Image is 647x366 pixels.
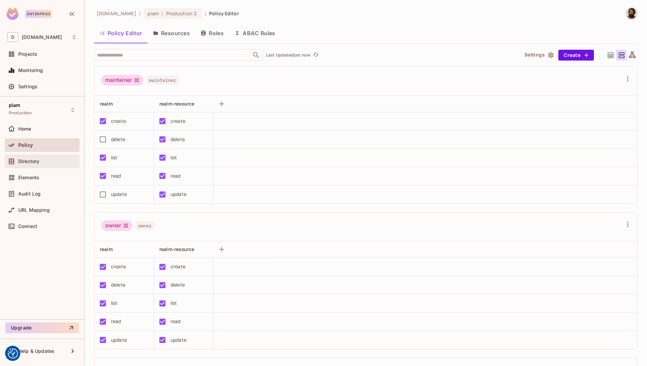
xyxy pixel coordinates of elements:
[111,172,121,180] div: read
[9,110,32,116] span: Production
[148,10,159,17] span: piam
[18,348,54,354] span: Help & Updates
[229,25,281,42] button: ABAC Rules
[18,175,39,180] span: Elements
[312,51,320,59] button: refresh
[111,299,118,307] div: list
[111,136,125,143] div: delete
[111,281,125,289] div: delete
[171,281,185,289] div: delete
[171,299,177,307] div: list
[7,32,18,42] span: D
[626,8,637,19] img: Chilla, Dominik
[111,154,118,161] div: list
[313,52,319,59] span: refresh
[111,190,127,198] div: update
[139,10,141,17] li: /
[18,159,39,164] span: Directory
[171,336,186,344] div: update
[5,322,79,333] button: Upgrade
[171,318,181,325] div: read
[111,318,121,325] div: read
[111,263,126,270] div: create
[148,25,195,42] button: Resources
[97,10,136,17] span: the active workspace
[18,191,41,197] span: Audit Log
[205,10,206,17] li: /
[171,117,185,125] div: create
[171,172,181,180] div: read
[25,10,52,18] div: Enterprise
[18,68,43,73] span: Monitoring
[100,101,113,107] span: realm
[111,117,126,125] div: create
[18,126,31,132] span: Home
[522,50,556,61] button: Settings
[8,348,18,359] img: Revisit consent button
[18,142,33,148] span: Policy
[18,207,50,213] span: URL Mapping
[100,246,113,252] span: realm
[6,7,19,20] img: SReyMgAAAABJRU5ErkJggg==
[18,84,38,89] span: Settings
[18,224,37,229] span: Connect
[171,190,186,198] div: update
[195,25,229,42] button: Roles
[9,102,21,108] span: piam
[209,10,239,17] span: Policy Editor
[111,336,127,344] div: update
[171,154,177,161] div: list
[161,11,163,16] span: :
[18,51,37,57] span: Projects
[101,75,143,86] div: maintainer
[135,221,154,230] span: owner
[94,25,148,42] button: Policy Editor
[266,52,310,58] p: Last Updated just now
[22,35,62,40] span: Workspace: datev.de
[166,10,193,17] span: Production
[146,76,179,85] span: maintainer
[558,50,594,61] button: Create
[101,220,133,231] div: owner
[171,263,185,270] div: create
[251,50,261,60] button: Open
[171,136,185,143] div: delete
[159,101,194,107] span: realm-resource
[8,348,18,359] button: Consent Preferences
[159,246,194,252] span: realm-resource
[310,51,320,59] span: Click to refresh data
